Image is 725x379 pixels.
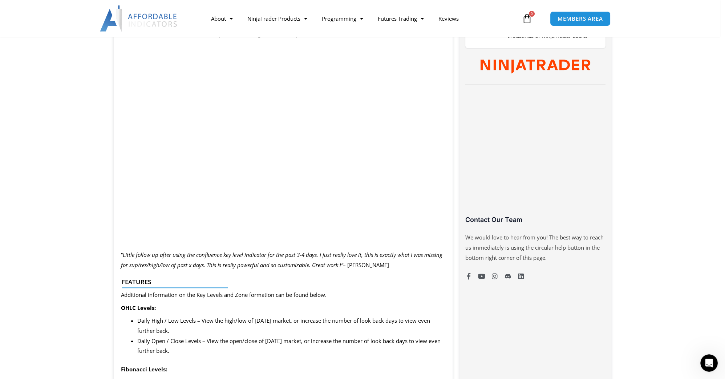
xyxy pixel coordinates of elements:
[122,278,439,286] h4: Features
[529,11,535,17] span: 0
[558,16,603,21] span: MEMBERS AREA
[481,60,590,73] img: NinjaTrader Wordmark color RGB | Affordable Indicators – NinjaTrader
[465,233,605,263] p: We would love to hear from you! The best way to reach us immediately is using the circular help b...
[100,5,178,32] img: LogoAI | Affordable Indicators – NinjaTrader
[204,10,520,27] nav: Menu
[550,11,611,26] a: MEMBERS AREA
[121,55,445,237] iframe: Key Levels Confluence Indicator - Overview
[137,316,445,336] li: Daily High / Low Levels – View the high/low of [DATE] market, or increase the number of look back...
[204,10,240,27] a: About
[121,251,442,269] i: Little follow up after using the confluence key level indicator for the past 3-4 days. I just rea...
[465,215,605,224] h3: Contact Our Team
[431,10,466,27] a: Reviews
[315,10,370,27] a: Programming
[121,366,167,373] strong: Fibonacci Levels:
[370,10,431,27] a: Futures Trading
[465,94,605,221] iframe: Customer reviews powered by Trustpilot
[137,336,445,356] li: Daily Open / Close Levels – View the open/close of [DATE] market, or increase the number of look ...
[121,304,156,311] strong: OHLC Levels:
[121,250,445,270] p: “ – [PERSON_NAME]
[700,354,718,372] iframe: Intercom live chat
[511,8,543,29] a: 0
[240,10,315,27] a: NinjaTrader Products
